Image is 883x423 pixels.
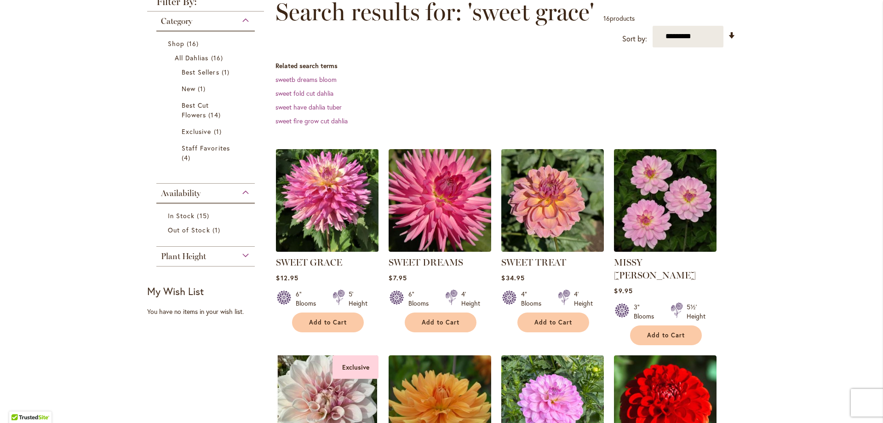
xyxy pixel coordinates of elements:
dt: Related search terms [275,61,736,70]
a: New [182,84,232,93]
span: 1 [214,127,224,136]
a: sweet fold cut dahlia [275,89,333,98]
a: SWEET DREAMS [389,257,463,268]
a: sweetb dreams bloom [275,75,337,84]
span: 4 [182,153,193,162]
span: 16 [211,53,225,63]
span: Best Sellers [182,68,219,76]
img: SWEET TREAT [501,149,604,252]
a: SWEET TREAT [501,245,604,254]
img: MISSY SUE [614,149,717,252]
span: Availability [161,188,201,198]
div: 6" Blooms [408,290,434,308]
label: Sort by: [622,30,647,47]
a: SWEET GRACE [276,245,378,254]
span: New [182,84,195,93]
span: Add to Cart [309,319,347,326]
span: $9.95 [614,286,632,295]
a: Shop [168,39,246,48]
img: SWEET GRACE [274,146,381,254]
div: Exclusive [333,355,378,379]
div: You have no items in your wish list. [147,307,270,316]
img: SWEET DREAMS [389,149,491,252]
span: 1 [222,67,232,77]
button: Add to Cart [517,313,589,332]
a: sweet have dahlia tuber [275,103,342,111]
span: 15 [197,211,211,220]
span: Add to Cart [647,331,685,339]
a: Exclusive [182,127,232,136]
strong: My Wish List [147,284,204,298]
iframe: Launch Accessibility Center [7,390,33,416]
p: products [603,11,635,26]
a: SWEET DREAMS [389,245,491,254]
span: $12.95 [276,273,298,282]
a: SWEET TREAT [501,257,566,268]
span: Plant Height [161,251,206,261]
span: Add to Cart [422,319,459,326]
span: 1 [212,225,223,235]
button: Add to Cart [292,313,364,332]
div: 5' Height [349,290,367,308]
span: Category [161,16,192,26]
span: Exclusive [182,127,211,136]
span: Add to Cart [534,319,572,326]
span: $7.95 [389,273,407,282]
span: Best Cut Flowers [182,101,209,119]
span: Out of Stock [168,226,210,234]
a: Best Cut Flowers [182,100,232,120]
a: sweet fire grow cut dahlia [275,116,348,125]
a: SWEET GRACE [276,257,342,268]
div: 6" Blooms [296,290,321,308]
span: All Dahlias [175,53,209,62]
span: In Stock [168,211,195,220]
a: MISSY SUE [614,245,717,254]
div: 4" Blooms [521,290,547,308]
span: 14 [208,110,223,120]
span: 1 [198,84,208,93]
a: Out of Stock 1 [168,225,246,235]
a: MISSY [PERSON_NAME] [614,257,696,281]
a: Staff Favorites [182,143,232,162]
span: $34.95 [501,273,524,282]
div: 3" Blooms [634,302,659,321]
button: Add to Cart [630,325,702,345]
a: Best Sellers [182,67,232,77]
div: 4' Height [461,290,480,308]
div: 4' Height [574,290,593,308]
div: 5½' Height [687,302,705,321]
span: Staff Favorites [182,144,230,152]
span: 16 [187,39,201,48]
a: All Dahlias [175,53,239,63]
span: 16 [603,14,610,23]
span: Shop [168,39,184,48]
button: Add to Cart [405,313,476,332]
a: In Stock 15 [168,211,246,220]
